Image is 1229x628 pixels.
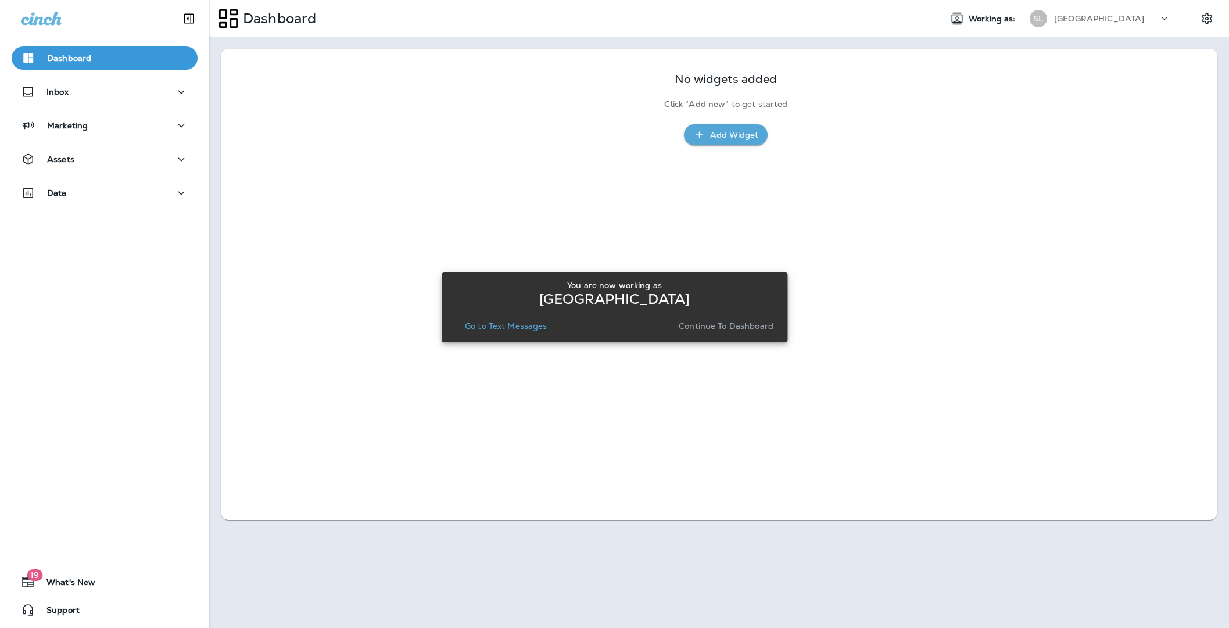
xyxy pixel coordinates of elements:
p: Continue to Dashboard [679,321,773,331]
button: Marketing [12,114,198,137]
span: What's New [35,577,95,591]
button: 19What's New [12,570,198,594]
span: Working as: [969,14,1018,24]
button: Collapse Sidebar [173,7,205,30]
p: [GEOGRAPHIC_DATA] [1054,14,1144,23]
p: [GEOGRAPHIC_DATA] [539,295,690,304]
button: Continue to Dashboard [674,318,778,334]
p: Go to Text Messages [465,321,547,331]
p: Data [47,188,67,198]
button: Support [12,598,198,622]
button: Go to Text Messages [460,318,552,334]
button: Settings [1196,8,1217,29]
span: 19 [27,569,42,581]
div: SL [1030,10,1047,27]
p: Assets [47,155,74,164]
button: Dashboard [12,46,198,70]
p: Marketing [47,121,88,130]
p: You are now working as [567,281,662,290]
p: Dashboard [47,53,91,63]
p: Inbox [46,87,69,96]
button: Inbox [12,80,198,103]
button: Data [12,181,198,204]
p: Dashboard [238,10,316,27]
span: Support [35,605,80,619]
button: Assets [12,148,198,171]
